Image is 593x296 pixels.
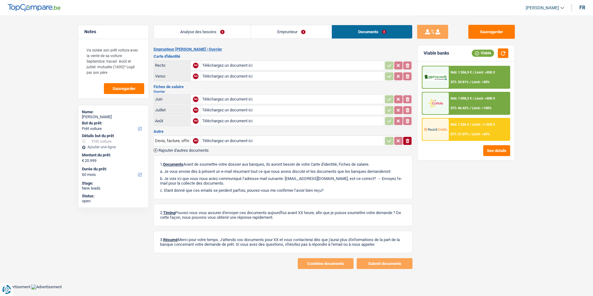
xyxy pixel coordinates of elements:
div: Juillet [155,108,189,112]
span: € [82,158,84,163]
span: Limit: >1.033 € [472,123,495,127]
span: Limit: <50% [472,80,490,84]
span: Limit: >800 € [475,96,495,101]
p: 3. Merci pour votre temps. J'attends vos documents pour XX et vous contacterai dès que j'aurai p... [160,237,406,247]
span: [PERSON_NAME] [526,5,559,11]
div: NA [193,74,198,79]
p: 1. Avant de soumettre votre dossier aux banques, ils auront besoin de votre Carte d'identité, Fic... [160,162,406,167]
span: Rajouter d'autres documents [158,148,209,152]
img: Advertisement [31,285,62,289]
img: Record Credits [424,123,447,135]
button: Submit documents [357,258,412,269]
span: / [473,96,474,101]
p: 2. Pouvez-vous vous assurer d'envoyer ces documents aujourd'hui avant XX heure, afin que je puiss... [160,210,406,220]
img: AlphaCredit [424,74,447,81]
span: DTI: 46.42% [451,106,469,110]
div: Ajouter une ligne [82,145,145,149]
span: Limit: <65% [472,132,490,136]
div: New leads [82,186,145,191]
h5: Notes [84,29,142,34]
div: Viable banks [424,51,449,56]
div: NA [193,118,198,124]
span: NAI: 1 526 € [451,123,469,127]
label: Montant du prêt: [82,153,144,158]
span: Documents [163,162,183,167]
span: Limit: >850 € [475,70,495,74]
h2: Emprunteur [PERSON_NAME] | Ouvrier [154,47,412,52]
h3: Fiches de salaire [154,85,412,89]
span: / [470,80,471,84]
div: NA [193,107,198,113]
button: See details [483,145,510,156]
span: Limit: <100% [472,106,492,110]
a: Emprunteur [251,25,332,38]
span: DTI: 33.81% [451,80,469,84]
div: Juin [155,97,189,101]
div: Détails but du prêt [82,133,145,138]
span: / [470,123,471,127]
span: NAI: 1 356,9 € [451,70,472,74]
div: [PERSON_NAME] [82,114,145,119]
div: Stage: [82,181,145,186]
img: Cofidis [424,97,447,109]
div: NA [193,96,198,102]
span: / [470,132,471,136]
span: / [473,70,474,74]
span: DTI: 31.07% [451,132,469,136]
a: [PERSON_NAME] [521,3,564,13]
div: Août [155,119,189,123]
label: But du prêt: [82,121,144,126]
a: Analyse des besoins [154,25,251,38]
div: open [82,199,145,204]
span: Sauvegarder [113,87,136,91]
p: c. Etant donné que ces emails se perdent parfois, pouvez-vous me confirmer l’avoir bien reçu? [160,188,406,193]
div: Viable [472,50,494,56]
button: Rajouter d'autres documents [154,148,209,152]
button: Sauvegarder [468,25,515,39]
span: Timing [163,210,175,215]
button: Combine documents [298,258,354,269]
div: Recto [155,63,189,68]
div: Verso [155,74,189,78]
div: NA [193,63,198,68]
p: b. Je vois ici que vous nous aviez communiqué l’adresse mail suivante: [EMAIL_ADDRESS][DOMAIN_NA... [160,176,406,186]
h2: Ouvrier [154,90,412,93]
div: Name: [82,110,145,114]
a: Documents [332,25,412,38]
div: Status: [82,194,145,199]
img: TopCompare Logo [8,4,60,11]
h3: Autre [154,129,412,133]
span: / [470,106,471,110]
div: fr [579,5,585,11]
label: Durée du prêt: [82,167,144,172]
button: Sauvegarder [104,83,144,94]
div: NA [193,138,198,144]
p: a. Je vous envoie dès à présent un e-mail résumant tout ce que nous avons discuté et les doc... [160,169,406,174]
span: Résumé [163,237,178,242]
span: NAI: 1 098,3 € [451,96,472,101]
h3: Carte d'identité [154,54,412,58]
